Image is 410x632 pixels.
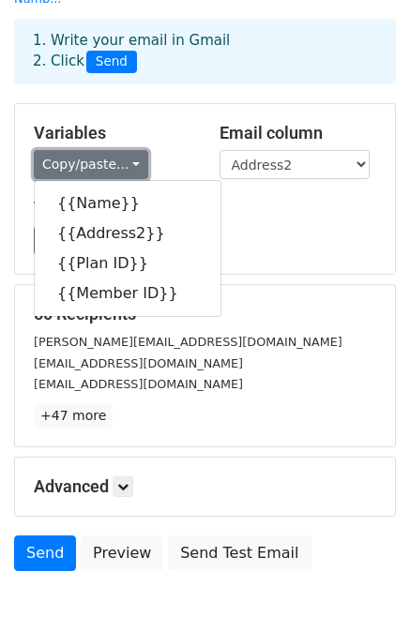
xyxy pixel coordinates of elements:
[19,30,391,73] div: 1. Write your email in Gmail 2. Click
[34,404,113,428] a: +47 more
[35,248,220,278] a: {{Plan ID}}
[316,542,410,632] iframe: Chat Widget
[34,377,243,391] small: [EMAIL_ADDRESS][DOMAIN_NAME]
[34,335,342,349] small: [PERSON_NAME][EMAIL_ADDRESS][DOMAIN_NAME]
[86,51,137,73] span: Send
[34,476,376,497] h5: Advanced
[220,123,377,143] h5: Email column
[14,535,76,571] a: Send
[34,356,243,370] small: [EMAIL_ADDRESS][DOMAIN_NAME]
[34,150,148,179] a: Copy/paste...
[35,188,220,218] a: {{Name}}
[35,278,220,308] a: {{Member ID}}
[168,535,311,571] a: Send Test Email
[34,123,191,143] h5: Variables
[81,535,163,571] a: Preview
[35,218,220,248] a: {{Address2}}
